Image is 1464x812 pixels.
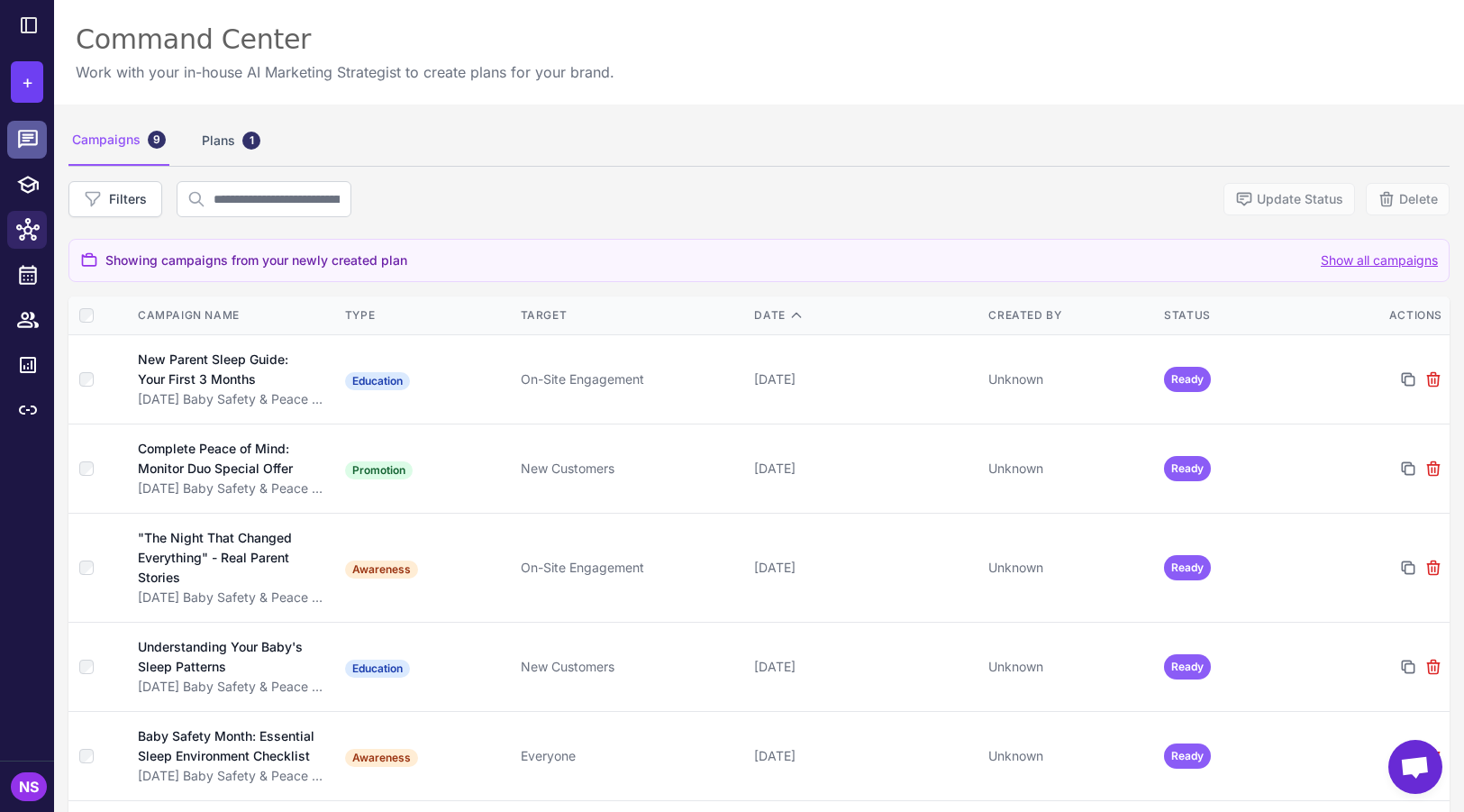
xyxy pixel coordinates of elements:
[138,350,314,389] div: New Parent Sleep Guide: Your First 3 Months
[11,61,43,103] button: +
[1164,555,1211,580] span: Ready
[1366,183,1450,215] button: Delete
[521,307,741,324] div: Target
[345,461,413,479] span: Promotion
[68,181,162,217] button: Filters
[242,132,260,150] div: 1
[138,479,327,498] div: [DATE] Baby Safety & Peace of Mind Email Campaign
[754,746,974,766] div: [DATE]
[1321,251,1438,270] button: Show all campaigns
[988,307,1150,324] div: Created By
[521,558,741,578] div: On-Site Engagement
[1388,740,1442,794] a: Open chat
[138,439,315,479] div: Complete Peace of Mind: Monitor Duo Special Offer
[521,370,741,389] div: On-Site Engagement
[138,766,327,786] div: [DATE] Baby Safety & Peace of Mind Email Campaign
[521,746,741,766] div: Everyone
[988,459,1150,479] div: Unknown
[68,115,169,166] div: Campaigns
[345,660,410,678] span: Education
[345,307,506,324] div: Type
[345,561,418,579] span: Awareness
[988,657,1150,677] div: Unknown
[138,588,327,607] div: [DATE] Baby Safety & Peace of Mind Email Campaign
[521,657,741,677] div: New Customers
[1164,654,1211,680] span: Ready
[138,389,327,409] div: [DATE] Baby Safety & Peace of Mind Email Campaign
[754,307,974,324] div: Date
[138,726,316,766] div: Baby Safety Month: Essential Sleep Environment Checklist
[198,115,264,166] div: Plans
[138,677,327,697] div: [DATE] Baby Safety & Peace of Mind Email Campaign
[754,558,974,578] div: [DATE]
[1164,744,1211,769] span: Ready
[1164,456,1211,481] span: Ready
[1332,297,1450,335] th: Actions
[138,528,316,588] div: "The Night That Changed Everything" - Real Parent Stories
[22,68,33,96] span: +
[138,637,314,677] div: Understanding Your Baby's Sleep Patterns
[76,61,614,83] p: Work with your in-house AI Marketing Strategist to create plans for your brand.
[1164,307,1325,324] div: Status
[754,459,974,479] div: [DATE]
[11,772,47,801] div: NS
[754,657,974,677] div: [DATE]
[138,307,327,324] div: Campaign Name
[988,370,1150,389] div: Unknown
[988,746,1150,766] div: Unknown
[521,459,741,479] div: New Customers
[1223,183,1355,215] button: Update Status
[148,131,166,149] div: 9
[345,749,418,767] span: Awareness
[105,251,407,270] span: Showing campaigns from your newly created plan
[345,372,410,390] span: Education
[1164,367,1211,392] span: Ready
[754,370,974,389] div: [DATE]
[988,558,1150,578] div: Unknown
[76,22,614,58] div: Command Center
